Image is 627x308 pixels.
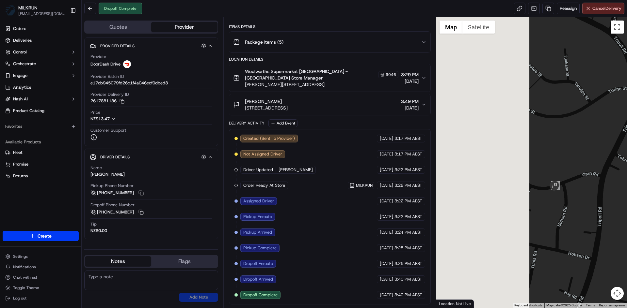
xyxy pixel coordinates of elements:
[13,296,26,301] span: Log out
[90,221,97,227] span: Tip
[85,256,151,267] button: Notes
[394,292,422,298] span: 3:40 PM AEST
[3,82,79,93] a: Analytics
[394,151,422,157] span: 3:17 PM AEST
[90,165,102,171] span: Name
[13,285,39,290] span: Toggle Theme
[13,254,28,259] span: Settings
[611,21,624,34] button: Toggle fullscreen view
[13,173,28,179] span: Returns
[229,64,430,92] button: Woolworths Supermarket [GEOGRAPHIC_DATA] - [GEOGRAPHIC_DATA] Store Manager9046[PERSON_NAME][STREE...
[18,11,65,16] span: [EMAIL_ADDRESS][DOMAIN_NAME]
[13,73,27,79] span: Engage
[243,261,273,267] span: Dropoff Enroute
[394,136,422,141] span: 3:17 PM AEST
[380,151,393,157] span: [DATE]
[18,5,38,11] button: MILKRUN
[229,57,430,62] div: Location Details
[151,256,217,267] button: Flags
[3,294,79,303] button: Log out
[90,54,106,60] span: Provider
[90,152,213,162] button: Driver Details
[3,147,79,158] button: Fleet
[229,121,265,126] div: Delivery Activity
[3,47,79,57] button: Control
[245,105,288,111] span: [STREET_ADDRESS]
[245,81,398,88] span: [PERSON_NAME][STREET_ADDRESS]
[13,84,31,90] span: Analytics
[243,198,274,204] span: Assigned Driver
[380,167,393,173] span: [DATE]
[243,214,272,220] span: Pickup Enroute
[38,233,52,239] span: Create
[243,136,295,141] span: Created (Sent To Provider)
[90,171,125,177] div: [PERSON_NAME]
[380,198,393,204] span: [DATE]
[243,276,273,282] span: Dropoff Arrived
[245,39,283,45] span: Package Items ( 5 )
[90,228,107,234] div: NZ$0.00
[546,303,582,307] span: Map data ©2025 Google
[611,287,624,300] button: Map camera controls
[440,21,462,34] button: Show street map
[229,94,430,115] button: [PERSON_NAME][STREET_ADDRESS]3:49 PM[DATE]
[5,161,76,167] a: Promise
[243,245,277,251] span: Pickup Complete
[5,173,76,179] a: Returns
[151,22,217,32] button: Provider
[90,183,134,189] span: Pickup Phone Number
[401,78,419,84] span: [DATE]
[279,167,313,173] span: [PERSON_NAME]
[401,105,419,111] span: [DATE]
[13,150,23,155] span: Fleet
[90,116,148,122] button: NZ$13.47
[97,190,134,196] span: [PHONE_NUMBER]
[438,299,459,308] img: Google
[90,61,121,67] span: DoorDash Drive
[394,245,422,251] span: 3:25 PM AEST
[394,214,422,220] span: 3:22 PM AEST
[394,198,422,204] span: 3:22 PM AEST
[3,137,79,147] div: Available Products
[123,60,131,68] img: doordash_logo_v2.png
[13,108,44,114] span: Product Catalog
[90,116,110,122] span: NZ$13.47
[3,35,79,46] a: Deliveries
[586,303,595,307] a: Terms (opens in new tab)
[3,252,79,261] button: Settings
[245,68,377,81] span: Woolworths Supermarket [GEOGRAPHIC_DATA] - [GEOGRAPHIC_DATA] Store Manager
[592,6,621,11] span: Cancel Delivery
[243,229,272,235] span: Pickup Arrived
[462,21,495,34] button: Show satellite imagery
[13,161,28,167] span: Promise
[401,98,419,105] span: 3:49 PM
[3,171,79,181] button: Returns
[3,262,79,271] button: Notifications
[90,80,168,86] span: e17cb945079fd26c1f4a046ecf0dbed3
[243,151,282,157] span: Not Assigned Driver
[90,202,135,208] span: Dropoff Phone Number
[90,98,124,104] button: 2617881136
[3,273,79,282] button: Chat with us!
[401,71,419,78] span: 3:29 PM
[100,154,130,160] span: Driver Details
[380,261,393,267] span: [DATE]
[90,209,145,216] a: [PHONE_NUMBER]
[380,136,393,141] span: [DATE]
[90,189,145,197] button: [PHONE_NUMBER]
[268,119,297,127] button: Add Event
[243,167,273,173] span: Driver Updated
[3,231,79,241] button: Create
[90,74,124,80] span: Provider Batch ID
[380,229,393,235] span: [DATE]
[394,183,422,188] span: 3:22 PM AEST
[13,61,36,67] span: Orchestrate
[90,40,213,51] button: Provider Details
[582,3,624,14] button: CancelDelivery
[229,24,430,29] div: Items Details
[3,59,79,69] button: Orchestrate
[245,98,282,105] span: [PERSON_NAME]
[13,275,37,280] span: Chat with us!
[13,96,28,102] span: Nash AI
